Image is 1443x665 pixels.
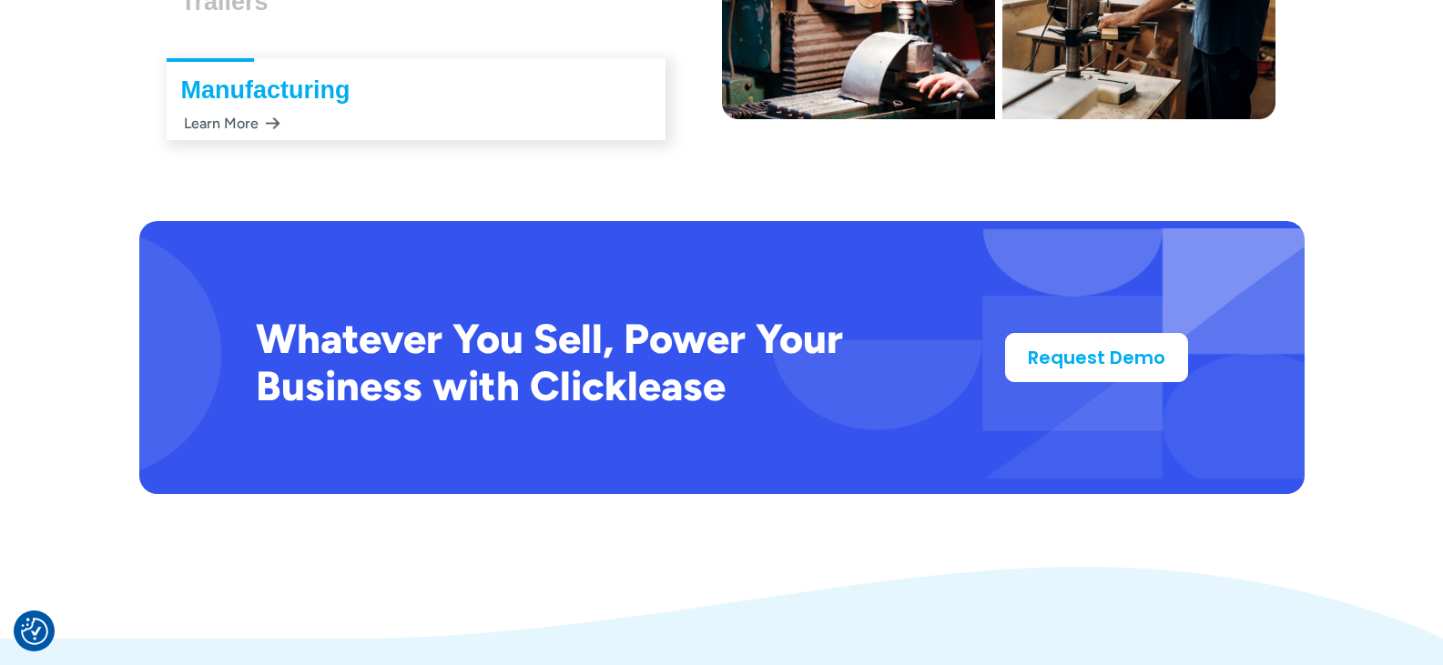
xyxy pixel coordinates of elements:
[181,106,280,141] div: Learn More
[256,315,947,409] h2: Whatever You Sell, Power Your Business with Clicklease
[1005,333,1188,382] a: Request Demo
[181,76,365,104] h3: Manufacturing
[21,618,48,645] button: Consent Preferences
[21,618,48,645] img: Revisit consent button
